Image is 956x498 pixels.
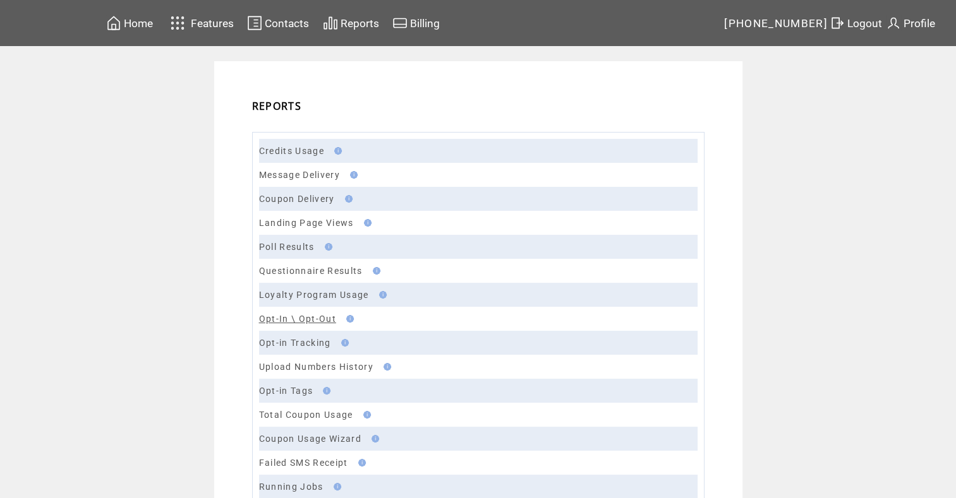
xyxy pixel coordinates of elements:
[330,147,342,155] img: help.gif
[245,13,311,33] a: Contacts
[165,11,236,35] a: Features
[265,17,309,30] span: Contacts
[341,195,353,203] img: help.gif
[360,219,372,227] img: help.gif
[259,218,354,228] a: Landing Page Views
[368,435,379,442] img: help.gif
[191,17,234,30] span: Features
[321,13,381,33] a: Reports
[724,17,828,30] span: [PHONE_NUMBER]
[410,17,440,30] span: Billing
[341,17,379,30] span: Reports
[321,243,332,251] img: help.gif
[884,13,937,33] a: Profile
[259,434,361,444] a: Coupon Usage Wizard
[323,15,338,31] img: chart.svg
[104,13,155,33] a: Home
[259,242,315,252] a: Poll Results
[886,15,901,31] img: profile.svg
[167,13,189,33] img: features.svg
[847,17,882,30] span: Logout
[259,194,335,204] a: Coupon Delivery
[259,170,340,180] a: Message Delivery
[337,339,349,347] img: help.gif
[259,386,313,396] a: Opt-in Tags
[106,15,121,31] img: home.svg
[259,410,353,420] a: Total Coupon Usage
[375,291,387,299] img: help.gif
[259,290,369,300] a: Loyalty Program Usage
[346,171,358,179] img: help.gif
[252,99,301,113] span: REPORTS
[259,266,363,276] a: Questionnaire Results
[259,146,324,156] a: Credits Usage
[342,315,354,323] img: help.gif
[354,459,366,466] img: help.gif
[124,17,153,30] span: Home
[904,17,935,30] span: Profile
[259,314,336,324] a: Opt-In \ Opt-Out
[259,362,373,372] a: Upload Numbers History
[319,387,330,394] img: help.gif
[830,15,845,31] img: exit.svg
[360,411,371,418] img: help.gif
[369,267,380,275] img: help.gif
[392,15,408,31] img: creidtcard.svg
[259,338,331,348] a: Opt-in Tracking
[247,15,262,31] img: contacts.svg
[259,482,324,492] a: Running Jobs
[259,458,348,468] a: Failed SMS Receipt
[380,363,391,371] img: help.gif
[390,13,442,33] a: Billing
[330,483,341,490] img: help.gif
[828,13,884,33] a: Logout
